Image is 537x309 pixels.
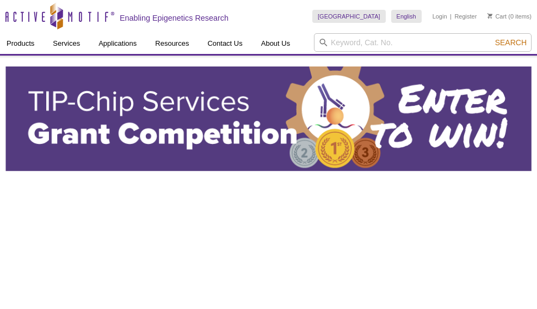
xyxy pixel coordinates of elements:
[46,33,87,54] a: Services
[391,10,422,23] a: English
[492,38,530,47] button: Search
[450,10,452,23] li: |
[487,13,507,20] a: Cart
[314,33,532,52] input: Keyword, Cat. No.
[255,33,297,54] a: About Us
[92,33,143,54] a: Applications
[454,13,477,20] a: Register
[120,13,229,23] h2: Enabling Epigenetics Research
[149,33,195,54] a: Resources
[433,13,447,20] a: Login
[495,38,527,47] span: Search
[201,33,249,54] a: Contact Us
[5,66,532,171] img: Active Motif TIP-ChIP Services Grant Competition
[487,10,532,23] li: (0 items)
[487,13,492,19] img: Your Cart
[312,10,386,23] a: [GEOGRAPHIC_DATA]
